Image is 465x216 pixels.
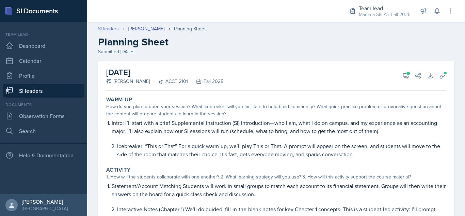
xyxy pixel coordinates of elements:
[106,173,446,181] div: 1. How will the students collaborate with one another? 2. What learning strategy will you use? 3....
[106,96,132,103] label: Warm-Up
[3,124,84,138] a: Search
[22,198,68,205] div: [PERSON_NAME]
[98,25,119,32] a: Si leaders
[106,66,223,78] h2: [DATE]
[3,39,84,53] a: Dashboard
[112,119,446,135] p: Intro: I’ll start with a brief Supplemental Instruction (SI) introduction—who I am, what I do on ...
[3,69,84,83] a: Profile
[3,31,84,38] div: Team lead
[106,103,446,117] div: How do you plan to open your session? What icebreaker will you facilitate to help build community...
[117,142,446,158] p: Icebreaker: “This or That” For a quick warm-up, we’ll play This or That. A prompt will appear on ...
[98,48,454,55] div: Submitted [DATE]
[106,167,130,173] label: Activity
[150,78,188,85] div: ACCT 2101
[3,102,84,108] div: Documents
[188,78,223,85] div: Fall 2025
[3,109,84,123] a: Observation Forms
[3,148,84,162] div: Help & Documentation
[359,11,411,18] div: Mamma SI/LA / Fall 2025
[3,54,84,68] a: Calendar
[106,78,150,85] div: [PERSON_NAME]
[128,25,164,32] a: [PERSON_NAME]
[3,84,84,98] a: Si leaders
[98,36,454,48] h2: Planning Sheet
[359,4,411,12] div: Team lead
[112,182,446,198] p: Statement/Account Matching Students will work in small groups to match each account to its financ...
[22,205,68,212] div: [GEOGRAPHIC_DATA]
[174,25,206,32] div: Planning Sheet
